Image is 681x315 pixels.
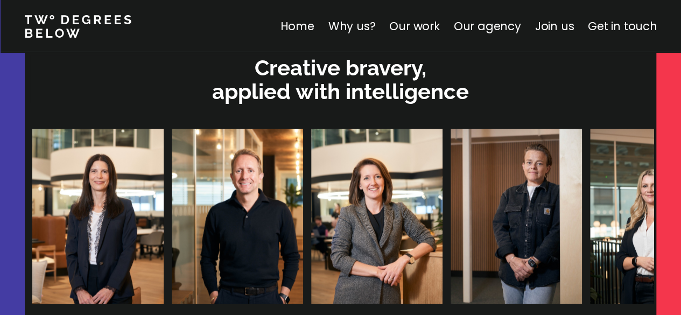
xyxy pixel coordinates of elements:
p: Creative bravery, applied with intelligence [30,56,651,103]
a: Why us? [328,18,375,34]
a: Join us [535,18,574,34]
img: Clare [32,129,164,304]
img: Dani [451,129,582,304]
img: James [172,129,303,304]
img: Gemma [311,129,443,304]
a: Home [280,18,314,34]
a: Our agency [453,18,521,34]
a: Get in touch [588,18,657,34]
a: Our work [389,18,439,34]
